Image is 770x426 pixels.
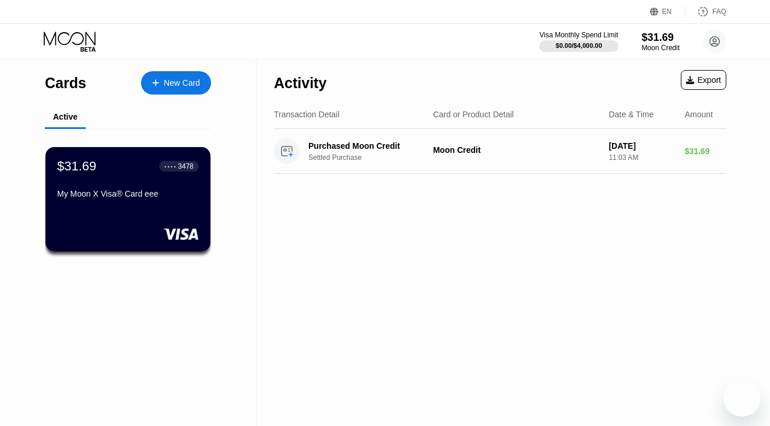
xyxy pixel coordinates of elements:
[712,8,726,16] div: FAQ
[539,31,618,52] div: Visa Monthly Spend Limit$0.00/$4,000.00
[164,78,200,88] div: New Card
[45,147,210,252] div: $31.69● ● ● ●3478My Moon X Visa® Card eee
[178,162,194,170] div: 3478
[308,141,434,151] div: Purchased Moon Credit
[686,75,721,85] div: Export
[642,32,680,44] div: $31.69
[45,75,86,92] div: Cards
[681,70,726,90] div: Export
[685,146,726,156] div: $31.69
[274,75,326,92] div: Activity
[609,110,653,119] div: Date & Time
[609,141,675,151] div: [DATE]
[555,42,602,49] div: $0.00 / $4,000.00
[164,165,176,168] div: ● ● ● ●
[433,110,514,119] div: Card or Product Detail
[308,153,443,162] div: Settled Purchase
[662,8,672,16] div: EN
[685,6,726,18] div: FAQ
[650,6,685,18] div: EN
[539,31,618,39] div: Visa Monthly Spend Limit
[57,189,199,198] div: My Moon X Visa® Card eee
[57,159,96,174] div: $31.69
[53,112,78,121] div: Active
[274,110,339,119] div: Transaction Detail
[723,379,761,417] iframe: Кнопка запуска окна обмена сообщениями
[609,153,675,162] div: 11:03 AM
[642,44,680,52] div: Moon Credit
[642,32,680,52] div: $31.69Moon Credit
[685,110,713,119] div: Amount
[274,129,726,174] div: Purchased Moon CreditSettled PurchaseMoon Credit[DATE]11:03 AM$31.69
[141,71,211,95] div: New Card
[433,145,599,155] div: Moon Credit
